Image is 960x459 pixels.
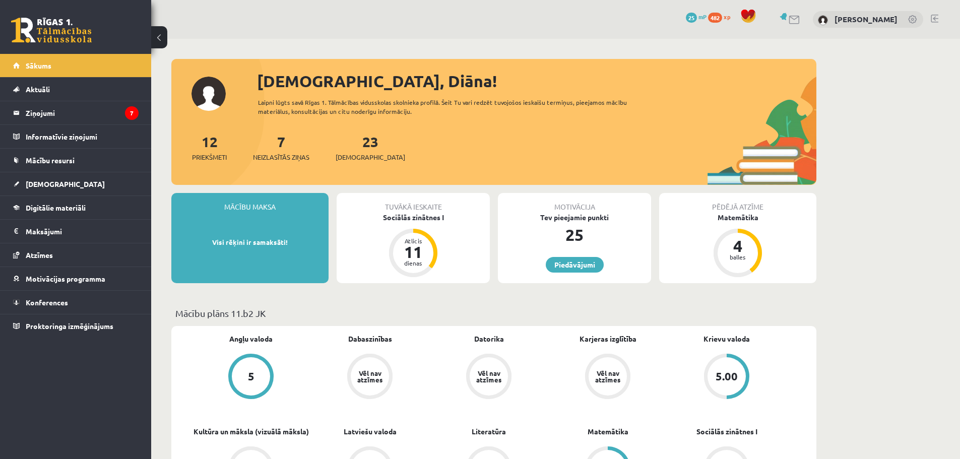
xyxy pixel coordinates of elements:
[703,334,750,344] a: Krievu valoda
[337,212,490,279] a: Sociālās zinātnes I Atlicis 11 dienas
[398,244,428,260] div: 11
[310,354,429,401] a: Vēl nav atzīmes
[248,371,254,382] div: 5
[429,354,548,401] a: Vēl nav atzīmes
[336,152,405,162] span: [DEMOGRAPHIC_DATA]
[26,156,75,165] span: Mācību resursi
[191,354,310,401] a: 5
[176,237,324,247] p: Visi rēķini ir samaksāti!
[171,193,329,212] div: Mācību maksa
[548,354,667,401] a: Vēl nav atzīmes
[26,203,86,212] span: Digitālie materiāli
[835,14,898,24] a: [PERSON_NAME]
[708,13,722,23] span: 482
[194,426,309,437] a: Kultūra un māksla (vizuālā māksla)
[716,371,738,382] div: 5.00
[253,133,309,162] a: 7Neizlasītās ziņas
[474,334,504,344] a: Datorika
[546,257,604,273] a: Piedāvājumi
[11,18,92,43] a: Rīgas 1. Tālmācības vidusskola
[398,260,428,266] div: dienas
[723,254,753,260] div: balles
[13,172,139,195] a: [DEMOGRAPHIC_DATA]
[344,426,397,437] a: Latviešu valoda
[26,61,51,70] span: Sākums
[686,13,707,21] a: 25 mP
[13,78,139,101] a: Aktuāli
[686,13,697,23] span: 25
[253,152,309,162] span: Neizlasītās ziņas
[229,334,273,344] a: Angļu valoda
[696,426,757,437] a: Sociālās zinātnes I
[659,212,816,279] a: Matemātika 4 balles
[337,193,490,212] div: Tuvākā ieskaite
[723,238,753,254] div: 4
[257,69,816,93] div: [DEMOGRAPHIC_DATA], Diāna!
[13,101,139,124] a: Ziņojumi7
[475,370,503,383] div: Vēl nav atzīmes
[348,334,392,344] a: Dabaszinības
[708,13,735,21] a: 482 xp
[13,149,139,172] a: Mācību resursi
[26,125,139,148] legend: Informatīvie ziņojumi
[336,133,405,162] a: 23[DEMOGRAPHIC_DATA]
[258,98,645,116] div: Laipni lūgts savā Rīgas 1. Tālmācības vidusskolas skolnieka profilā. Šeit Tu vari redzēt tuvojošo...
[724,13,730,21] span: xp
[580,334,636,344] a: Karjeras izglītība
[26,250,53,259] span: Atzīmes
[175,306,812,320] p: Mācību plāns 11.b2 JK
[26,274,105,283] span: Motivācijas programma
[659,212,816,223] div: Matemātika
[698,13,707,21] span: mP
[667,354,786,401] a: 5.00
[26,179,105,188] span: [DEMOGRAPHIC_DATA]
[356,370,384,383] div: Vēl nav atzīmes
[13,220,139,243] a: Maksājumi
[659,193,816,212] div: Pēdējā atzīme
[26,298,68,307] span: Konferences
[13,243,139,267] a: Atzīmes
[13,267,139,290] a: Motivācijas programma
[125,106,139,120] i: 7
[398,238,428,244] div: Atlicis
[13,196,139,219] a: Digitālie materiāli
[26,321,113,331] span: Proktoringa izmēģinājums
[472,426,506,437] a: Literatūra
[498,223,651,247] div: 25
[192,152,227,162] span: Priekšmeti
[192,133,227,162] a: 12Priekšmeti
[498,212,651,223] div: Tev pieejamie punkti
[26,101,139,124] legend: Ziņojumi
[26,220,139,243] legend: Maksājumi
[818,15,828,25] img: Diāna Knopa
[588,426,628,437] a: Matemātika
[337,212,490,223] div: Sociālās zinātnes I
[13,291,139,314] a: Konferences
[498,193,651,212] div: Motivācija
[13,125,139,148] a: Informatīvie ziņojumi
[13,54,139,77] a: Sākums
[13,314,139,338] a: Proktoringa izmēģinājums
[26,85,50,94] span: Aktuāli
[594,370,622,383] div: Vēl nav atzīmes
